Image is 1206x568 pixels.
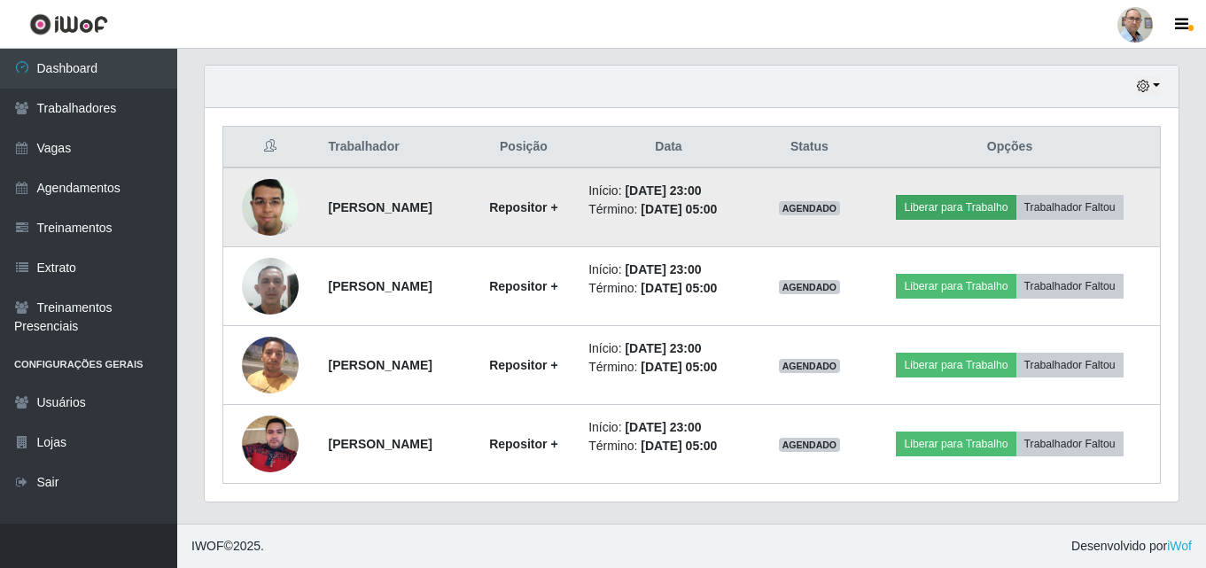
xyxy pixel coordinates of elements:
[625,183,701,198] time: [DATE] 23:00
[588,339,749,358] li: Início:
[191,539,224,553] span: IWOF
[779,201,841,215] span: AGENDADO
[625,341,701,355] time: [DATE] 23:00
[329,279,432,293] strong: [PERSON_NAME]
[588,182,749,200] li: Início:
[242,169,299,245] img: 1602822418188.jpeg
[759,127,860,168] th: Status
[860,127,1160,168] th: Opções
[242,248,299,323] img: 1716159554658.jpeg
[470,127,579,168] th: Posição
[489,200,557,214] strong: Repositor +
[588,279,749,298] li: Término:
[1016,274,1124,299] button: Trabalhador Faltou
[896,274,1015,299] button: Liberar para Trabalho
[588,261,749,279] li: Início:
[625,262,701,276] time: [DATE] 23:00
[1071,537,1192,556] span: Desenvolvido por
[896,353,1015,377] button: Liberar para Trabalho
[489,279,557,293] strong: Repositor +
[329,358,432,372] strong: [PERSON_NAME]
[242,327,299,402] img: 1738750603268.jpeg
[489,437,557,451] strong: Repositor +
[896,195,1015,220] button: Liberar para Trabalho
[329,437,432,451] strong: [PERSON_NAME]
[1016,432,1124,456] button: Trabalhador Faltou
[588,418,749,437] li: Início:
[641,202,717,216] time: [DATE] 05:00
[779,359,841,373] span: AGENDADO
[29,13,108,35] img: CoreUI Logo
[1167,539,1192,553] a: iWof
[318,127,470,168] th: Trabalhador
[641,281,717,295] time: [DATE] 05:00
[641,439,717,453] time: [DATE] 05:00
[588,200,749,219] li: Término:
[578,127,759,168] th: Data
[641,360,717,374] time: [DATE] 05:00
[588,437,749,455] li: Término:
[625,420,701,434] time: [DATE] 23:00
[779,280,841,294] span: AGENDADO
[588,358,749,377] li: Término:
[191,537,264,556] span: © 2025 .
[329,200,432,214] strong: [PERSON_NAME]
[779,438,841,452] span: AGENDADO
[242,406,299,481] img: 1752968220977.jpeg
[896,432,1015,456] button: Liberar para Trabalho
[489,358,557,372] strong: Repositor +
[1016,353,1124,377] button: Trabalhador Faltou
[1016,195,1124,220] button: Trabalhador Faltou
